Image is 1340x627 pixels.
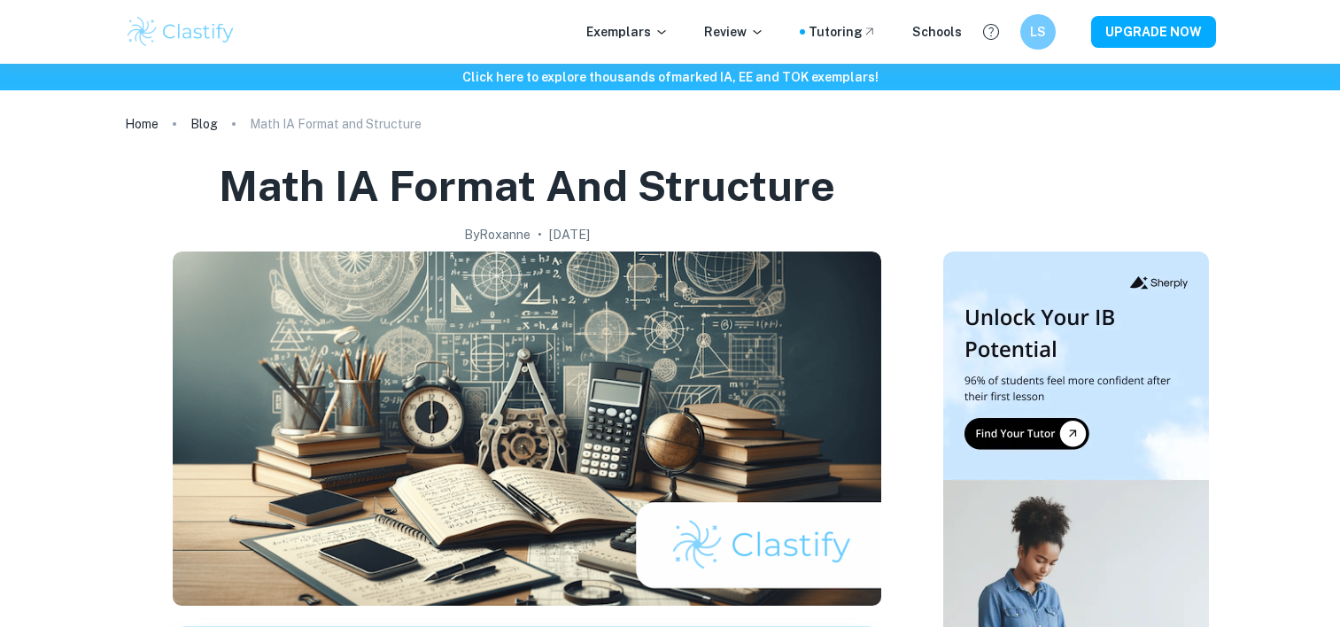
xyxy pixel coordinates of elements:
[704,22,764,42] p: Review
[1027,22,1048,42] h6: LS
[549,225,590,244] h2: [DATE]
[173,252,881,606] img: Math IA Format and Structure cover image
[190,112,218,136] a: Blog
[912,22,962,42] a: Schools
[809,22,877,42] a: Tutoring
[976,17,1006,47] button: Help and Feedback
[464,225,531,244] h2: By Roxanne
[538,225,542,244] p: •
[250,114,422,134] p: Math IA Format and Structure
[1020,14,1056,50] button: LS
[219,158,835,214] h1: Math IA Format and Structure
[586,22,669,42] p: Exemplars
[125,112,159,136] a: Home
[125,14,237,50] img: Clastify logo
[4,67,1336,87] h6: Click here to explore thousands of marked IA, EE and TOK exemplars !
[1091,16,1216,48] button: UPGRADE NOW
